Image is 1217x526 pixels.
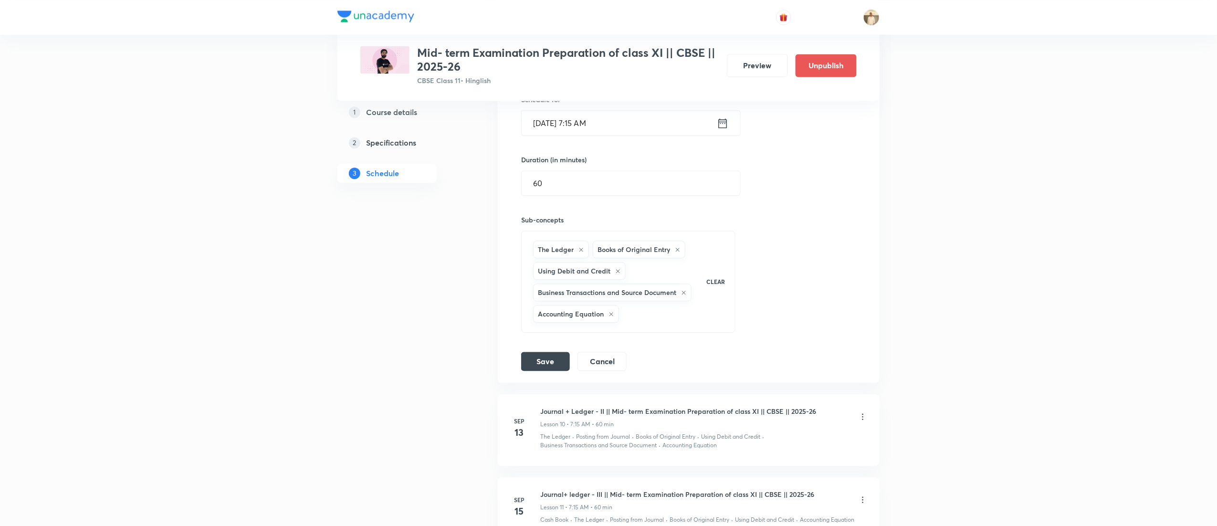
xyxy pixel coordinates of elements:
h6: Accounting Equation [538,309,604,319]
button: Unpublish [796,54,857,77]
p: Cash Book [540,515,568,524]
p: 1 [349,106,360,118]
h5: Course details [366,106,417,118]
h6: Business Transactions and Source Document [538,287,676,297]
p: Posting from Journal [576,432,630,441]
div: · [762,432,764,441]
h4: 13 [510,425,529,440]
p: The Ledger [540,432,570,441]
img: avatar [779,13,788,21]
img: EA7604B8-4F4C-4857-8243-B8193EDF291C_plus.png [360,46,409,74]
button: avatar [776,10,791,25]
h6: The Ledger [538,244,574,254]
img: Chandrakant Deshmukh [863,9,880,25]
div: · [666,515,668,524]
div: · [606,515,608,524]
p: Using Debit and Credit [701,432,760,441]
div: · [697,432,699,441]
button: Save [521,352,570,371]
div: · [572,432,574,441]
h6: Using Debit and Credit [538,266,610,276]
p: The Ledger [574,515,604,524]
p: CLEAR [707,277,725,286]
h6: Sep [510,495,529,504]
p: Accounting Equation [800,515,854,524]
p: Lesson 11 • 7:15 AM • 60 min [540,503,612,512]
h6: Journal + Ledger - II || Mid- term Examination Preparation of class XI || CBSE || 2025-26 [540,406,816,416]
div: · [796,515,798,524]
p: 3 [349,168,360,179]
a: 2Specifications [337,133,467,152]
p: Lesson 10 • 7:15 AM • 60 min [540,420,614,429]
div: · [731,515,733,524]
p: Books of Original Entry [636,432,695,441]
p: Posting from Journal [610,515,664,524]
h6: Duration (in minutes) [521,155,587,165]
p: Business Transactions and Source Document [540,441,657,450]
h6: Sep [510,417,529,425]
div: · [659,441,661,450]
p: Using Debit and Credit [735,515,794,524]
h6: Sub-concepts [521,215,735,225]
p: 2 [349,137,360,148]
h5: Specifications [366,137,416,148]
button: Cancel [577,352,627,371]
h6: Journal+ ledger - III || Mid- term Examination Preparation of class XI || CBSE || 2025-26 [540,489,814,499]
button: Preview [727,54,788,77]
img: Company Logo [337,11,414,22]
p: Books of Original Entry [670,515,729,524]
p: CBSE Class 11 • Hinglish [417,75,719,85]
h4: 15 [510,504,529,518]
div: · [632,432,634,441]
div: · [570,515,572,524]
h5: Schedule [366,168,399,179]
h3: Mid- term Examination Preparation of class XI || CBSE || 2025-26 [417,46,719,74]
input: 60 [522,171,740,195]
a: 1Course details [337,103,467,122]
p: Accounting Equation [662,441,717,450]
h6: Books of Original Entry [598,244,670,254]
a: Company Logo [337,11,414,24]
